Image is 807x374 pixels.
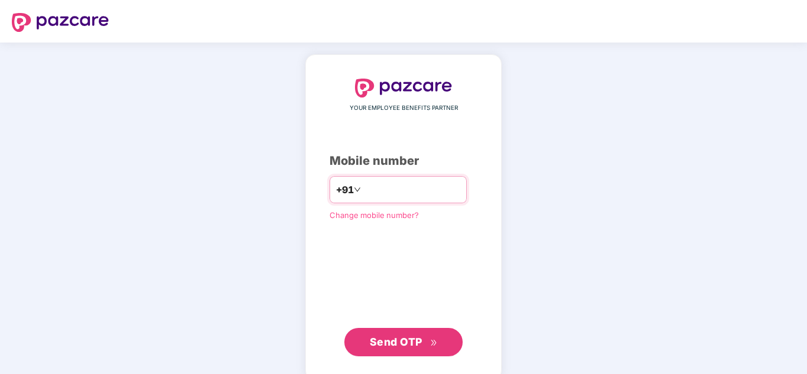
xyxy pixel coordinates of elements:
img: logo [12,13,109,32]
div: Mobile number [330,152,477,170]
img: logo [355,79,452,97]
button: Send OTPdouble-right [344,328,463,356]
span: double-right [430,339,438,347]
span: YOUR EMPLOYEE BENEFITS PARTNER [350,103,458,113]
span: down [354,186,361,193]
span: +91 [336,183,354,197]
a: Change mobile number? [330,210,419,220]
span: Send OTP [370,336,422,348]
